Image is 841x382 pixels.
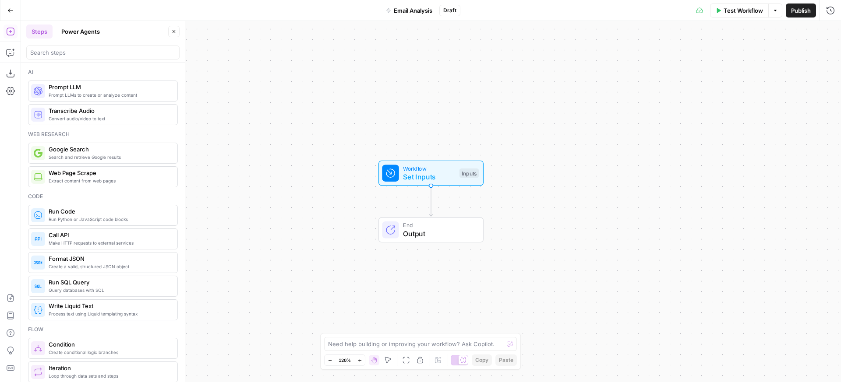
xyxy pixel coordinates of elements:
[710,4,768,18] button: Test Workflow
[495,354,517,366] button: Paste
[56,25,105,39] button: Power Agents
[49,301,170,310] span: Write Liquid Text
[49,372,170,379] span: Loop through data sets and steps
[49,145,170,154] span: Google Search
[49,263,170,270] span: Create a valid, structured JSON object
[28,68,178,76] div: Ai
[49,310,170,317] span: Process text using Liquid templating syntax
[791,6,811,15] span: Publish
[350,161,512,186] div: WorkflowSet InputsInputs
[49,278,170,287] span: Run SQL Query
[403,228,474,239] span: Output
[350,217,512,243] div: EndOutput
[429,186,432,217] g: Edge from start to end
[49,231,170,239] span: Call API
[786,4,816,18] button: Publish
[49,91,170,98] span: Prompt LLMs to create or analyze content
[49,239,170,246] span: Make HTTP requests to external services
[28,130,178,138] div: Web research
[30,48,176,57] input: Search steps
[724,6,763,15] span: Test Workflow
[49,177,170,184] span: Extract content from web pages
[49,340,170,349] span: Condition
[443,7,456,14] span: Draft
[49,216,170,223] span: Run Python or JavaScript code blocks
[49,349,170,356] span: Create conditional logic branches
[459,168,479,178] div: Inputs
[49,115,170,122] span: Convert audio/video to text
[49,287,170,294] span: Query databases with SQL
[49,106,170,115] span: Transcribe Audio
[403,164,455,172] span: Workflow
[49,254,170,263] span: Format JSON
[499,356,513,364] span: Paste
[49,168,170,177] span: Web Page Scrape
[339,357,351,364] span: 120%
[472,354,492,366] button: Copy
[403,172,455,182] span: Set Inputs
[49,207,170,216] span: Run Code
[49,83,170,91] span: Prompt LLM
[403,221,474,229] span: End
[381,4,438,18] button: Email Analysis
[394,6,432,15] span: Email Analysis
[49,154,170,161] span: Search and retrieve Google results
[26,25,53,39] button: Steps
[49,364,170,372] span: Iteration
[475,356,488,364] span: Copy
[28,326,178,333] div: Flow
[28,193,178,200] div: Code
